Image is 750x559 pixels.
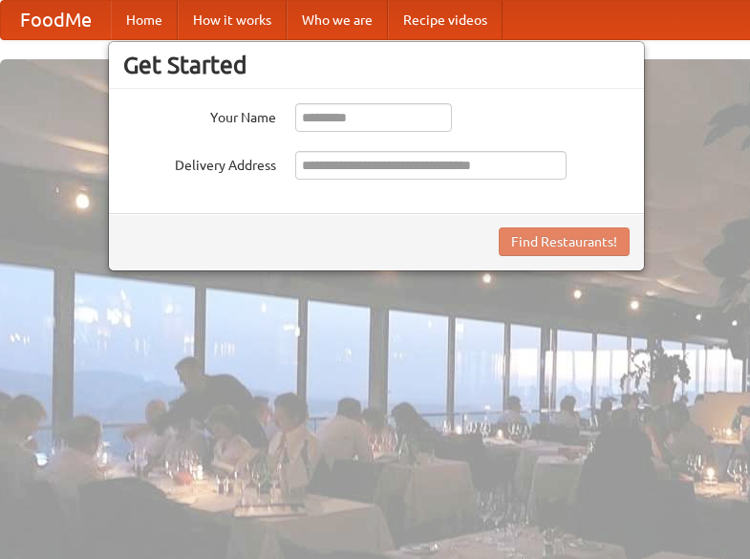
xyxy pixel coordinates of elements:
[1,1,111,39] a: FoodMe
[111,1,178,39] a: Home
[388,1,503,39] a: Recipe videos
[499,227,630,256] button: Find Restaurants!
[287,1,388,39] a: Who we are
[123,103,276,127] label: Your Name
[123,151,276,175] label: Delivery Address
[123,51,630,79] h3: Get Started
[178,1,287,39] a: How it works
